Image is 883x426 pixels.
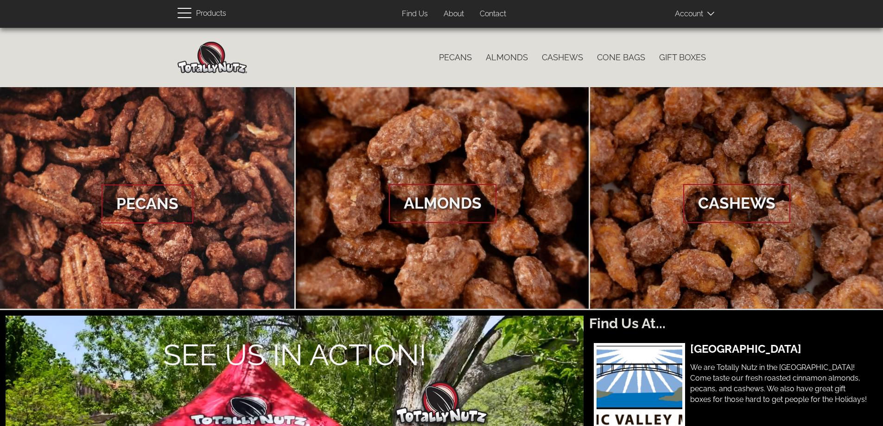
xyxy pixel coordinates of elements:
[432,48,479,67] a: Pecans
[690,343,867,355] h3: [GEOGRAPHIC_DATA]
[535,48,590,67] a: Cashews
[652,48,713,67] a: Gift Boxes
[296,87,589,309] a: Almonds
[683,184,790,223] span: Cashews
[102,184,193,223] span: Pecans
[589,316,877,331] h2: Find Us At...
[690,363,867,404] span: We are Totally Nutz in the [GEOGRAPHIC_DATA]! Come taste our fresh roasted cinnamon almonds, peca...
[590,48,652,67] a: Cone Bags
[395,381,488,424] img: Totally Nutz Logo
[389,184,496,223] span: Almonds
[196,7,226,20] span: Products
[395,5,435,23] a: Find Us
[479,48,535,67] a: Almonds
[473,5,513,23] a: Contact
[437,5,471,23] a: About
[178,42,247,73] img: Home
